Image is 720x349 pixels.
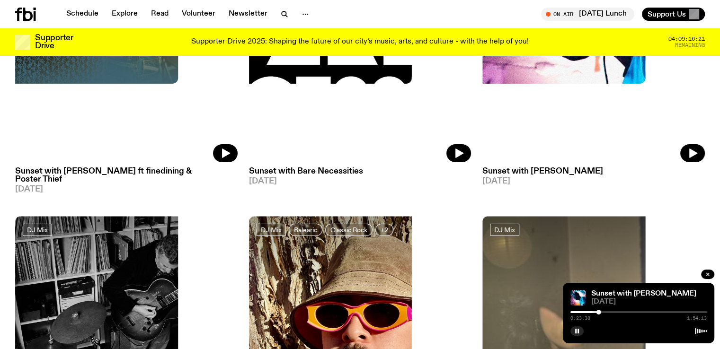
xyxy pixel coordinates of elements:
[61,8,104,21] a: Schedule
[668,36,705,42] span: 04:09:16:21
[15,167,238,183] h3: Sunset with [PERSON_NAME] ft finedining & Poster Thief
[27,227,48,234] span: DJ Mix
[15,163,238,193] a: Sunset with [PERSON_NAME] ft finedining & Poster Thief[DATE]
[381,227,388,234] span: +2
[494,227,515,234] span: DJ Mix
[176,8,221,21] a: Volunteer
[490,224,519,236] a: DJ Mix
[330,227,367,234] span: Classic Rock
[249,163,471,185] a: Sunset with Bare Necessities[DATE]
[591,298,707,305] span: [DATE]
[106,8,143,21] a: Explore
[570,290,586,305] img: Simon Caldwell stands side on, looking downwards. He has headphones on. Behind him is a brightly ...
[261,227,282,234] span: DJ Mix
[482,177,705,185] span: [DATE]
[15,185,238,193] span: [DATE]
[325,224,373,236] a: Classic Rock
[375,224,393,236] button: +2
[675,43,705,48] span: Remaining
[249,177,471,185] span: [DATE]
[294,227,317,234] span: Balearic
[145,8,174,21] a: Read
[223,8,273,21] a: Newsletter
[541,8,634,21] button: On Air[DATE] Lunch
[35,34,73,50] h3: Supporter Drive
[687,316,707,321] span: 1:54:13
[249,167,471,175] h3: Sunset with Bare Necessities
[591,290,696,297] a: Sunset with [PERSON_NAME]
[648,10,686,18] span: Support Us
[191,38,529,46] p: Supporter Drive 2025: Shaping the future of our city’s music, arts, and culture - with the help o...
[570,316,590,321] span: 0:23:38
[482,163,705,185] a: Sunset with [PERSON_NAME][DATE]
[257,224,286,236] a: DJ Mix
[482,167,705,175] h3: Sunset with [PERSON_NAME]
[289,224,322,236] a: Balearic
[642,8,705,21] button: Support Us
[23,224,52,236] a: DJ Mix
